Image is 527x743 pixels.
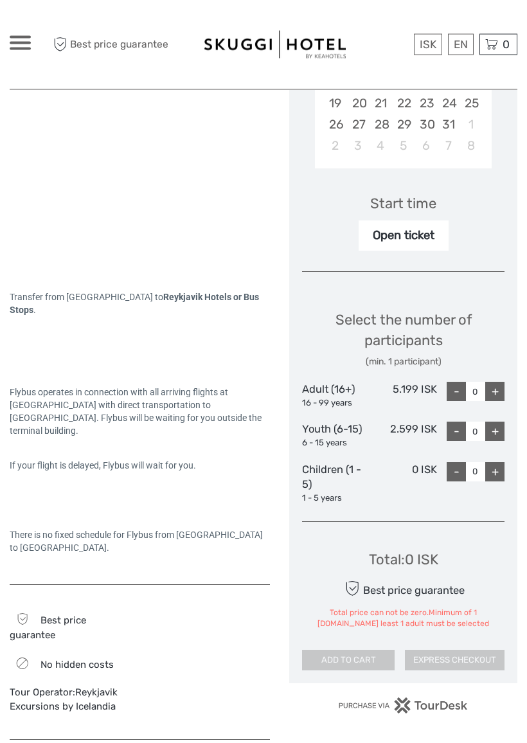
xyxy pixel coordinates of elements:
[10,292,261,316] span: Transfer from [GEOGRAPHIC_DATA] to
[302,356,505,369] div: (min. 1 participant)
[448,34,474,55] div: EN
[324,136,346,157] div: Choose Sunday, November 2nd, 2025
[302,463,370,505] div: Children (1 - 5)
[324,93,346,114] div: Choose Sunday, October 19th, 2025
[338,698,469,714] img: PurchaseViaTourDesk.png
[447,463,466,482] div: -
[392,93,415,114] div: Choose Wednesday, October 22nd, 2025
[33,305,36,316] span: .
[10,686,127,714] div: Tour Operator:
[324,114,346,136] div: Choose Sunday, October 26th, 2025
[302,438,370,450] div: 6 - 15 years
[501,38,512,51] span: 0
[40,659,114,671] span: No hidden costs
[10,530,265,553] span: There is no fixed schedule for Flybus from [GEOGRAPHIC_DATA] to [GEOGRAPHIC_DATA].
[359,221,449,251] div: Open ticket
[369,550,438,570] div: Total : 0 ISK
[447,382,466,402] div: -
[204,31,346,58] img: 99-664e38a9-d6be-41bb-8ec6-841708cbc997_logo_big.jpg
[347,93,370,114] div: Choose Monday, October 20th, 2025
[302,493,370,505] div: 1 - 5 years
[447,422,466,442] div: -
[302,422,370,449] div: Youth (6-15)
[302,382,370,409] div: Adult (16+)
[437,136,460,157] div: Choose Friday, November 7th, 2025
[485,422,505,442] div: +
[319,29,487,157] div: month 2025-10
[370,114,392,136] div: Choose Tuesday, October 28th, 2025
[10,388,263,436] span: Flybus operates in connection with all arriving flights at [GEOGRAPHIC_DATA] with direct transpor...
[10,687,118,712] a: Reykjavik Excursions by Icelandia
[485,463,505,482] div: +
[392,114,415,136] div: Choose Wednesday, October 29th, 2025
[347,136,370,157] div: Choose Monday, November 3rd, 2025
[415,136,437,157] div: Choose Thursday, November 6th, 2025
[370,136,392,157] div: Choose Tuesday, November 4th, 2025
[10,615,86,641] span: Best price guarantee
[302,398,370,410] div: 16 - 99 years
[437,93,460,114] div: Choose Friday, October 24th, 2025
[370,93,392,114] div: Choose Tuesday, October 21st, 2025
[460,136,482,157] div: Choose Saturday, November 8th, 2025
[370,194,436,214] div: Start time
[342,578,465,600] div: Best price guarantee
[370,422,437,449] div: 2.599 ISK
[302,608,505,630] div: Total price can not be zero.Minimum of 1 [DOMAIN_NAME] least 1 adult must be selected
[302,310,505,369] div: Select the number of participants
[420,38,436,51] span: ISK
[347,114,370,136] div: Choose Monday, October 27th, 2025
[370,463,437,505] div: 0 ISK
[392,136,415,157] div: Choose Wednesday, November 5th, 2025
[485,382,505,402] div: +
[460,114,482,136] div: Choose Saturday, November 1st, 2025
[50,34,168,55] span: Best price guarantee
[415,93,437,114] div: Choose Thursday, October 23rd, 2025
[10,461,196,471] span: If your flight is delayed, Flybus will wait for you.
[302,650,395,671] button: ADD TO CART
[460,93,482,114] div: Choose Saturday, October 25th, 2025
[370,382,437,409] div: 5.199 ISK
[405,650,505,671] button: EXPRESS CHECKOUT
[415,114,437,136] div: Choose Thursday, October 30th, 2025
[437,114,460,136] div: Choose Friday, October 31st, 2025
